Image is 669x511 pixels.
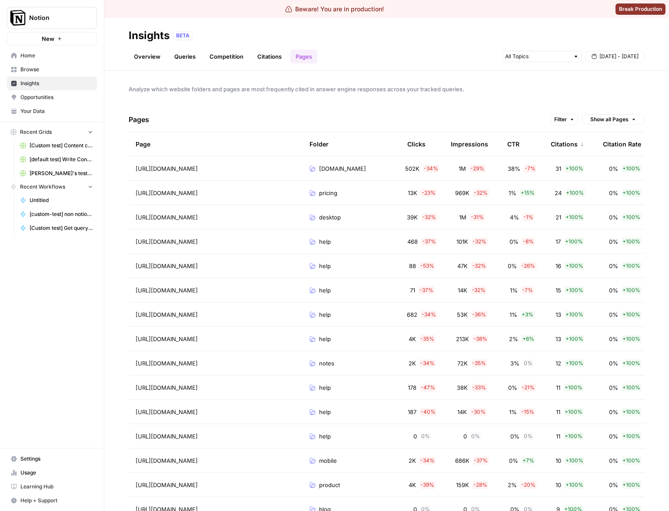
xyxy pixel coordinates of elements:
span: + 100 % [622,481,642,489]
span: 14K [458,408,467,416]
a: [Custom test] Content creation flow [16,139,97,153]
span: 0% [609,335,619,343]
span: + 100 % [622,213,642,221]
div: BETA [173,31,193,40]
span: - 32 % [422,213,437,221]
div: Impressions [451,132,488,156]
span: Notion [29,13,82,22]
span: help [319,286,331,295]
span: [URL][DOMAIN_NAME] [136,189,198,197]
span: 0% [609,262,619,270]
span: help [319,408,331,416]
span: 0% [508,262,517,270]
span: [URL][DOMAIN_NAME] [136,383,198,392]
span: 969K [456,189,470,197]
span: - 1 % [523,213,534,221]
span: Break Production [619,5,662,13]
span: 213K [456,335,469,343]
span: + 15 % [520,189,536,197]
span: [URL][DOMAIN_NAME] [136,481,198,489]
span: help [319,383,331,392]
span: help [319,262,331,270]
span: Analyze which website folders and pages are most frequently cited in answer engine responses acro... [129,85,645,93]
span: notes [319,359,334,368]
span: 15 [556,286,561,295]
span: - 37 % [473,457,489,465]
span: 502K [405,164,419,173]
span: - 26 % [521,262,536,270]
span: - 33 % [472,384,487,392]
span: - 40 % [420,408,436,416]
img: Notion Logo [10,10,26,26]
span: + 100 % [565,335,584,343]
span: [URL][DOMAIN_NAME] [136,310,198,319]
span: 187 [408,408,416,416]
span: - 38 % [473,335,488,343]
span: 4K [409,335,416,343]
span: [Custom test] Content creation flow [30,142,93,149]
span: help [319,237,331,246]
span: 0% [609,237,619,246]
span: 0% [609,189,619,197]
span: [custom-test] non notion page research [30,210,93,218]
a: [Custom test] Get query fanout from topic [16,221,97,235]
span: 24 [555,189,562,197]
span: 38K [457,383,468,392]
span: 0% [509,237,519,246]
span: 0 [463,432,467,441]
span: + 100 % [565,359,584,367]
span: 178 [408,383,417,392]
span: 0% [609,164,619,173]
a: Pages [290,50,317,63]
span: + 3 % [521,311,535,319]
span: 2K [409,456,416,465]
span: 2K [409,359,416,368]
a: Home [7,49,97,63]
span: New [42,34,54,43]
span: 13 [556,335,561,343]
a: Usage [7,466,97,480]
span: help [319,335,331,343]
span: 12 [556,359,561,368]
span: 11 [556,383,561,392]
span: 4K [409,481,416,489]
span: + 100 % [564,408,584,416]
span: 17 [556,237,561,246]
span: Recent Grids [20,128,52,136]
span: Show all Pages [590,116,629,123]
span: + 100 % [622,165,642,173]
span: + 100 % [565,457,584,465]
span: - 29 % [470,165,486,173]
span: Insights [20,80,93,87]
span: - 34 % [419,359,436,367]
div: CTR [507,132,519,156]
span: - 36 % [472,311,487,319]
a: Settings [7,452,97,466]
span: 0% [609,456,619,465]
span: + 100 % [565,213,584,221]
input: All Topics [505,52,569,61]
span: [URL][DOMAIN_NAME] [136,432,198,441]
span: 468 [407,237,418,246]
span: 1% [509,189,516,197]
span: 0% [511,432,520,441]
span: - 15 % [520,408,535,416]
span: 0 % [523,432,534,440]
span: 3% [511,359,520,368]
span: 1% [510,286,518,295]
span: - 28 % [473,481,488,489]
span: - 30 % [471,408,487,416]
span: 0% [609,481,619,489]
span: Opportunities [20,93,93,101]
span: desktop [319,213,341,222]
span: 16 [556,262,561,270]
span: Learning Hub [20,483,93,491]
span: 0% [609,383,619,392]
span: 38% [508,164,520,173]
span: - 53 % [419,262,435,270]
span: - 34 % [419,457,436,465]
span: 53K [457,310,468,319]
span: product [319,481,340,489]
span: - 37 % [419,286,434,294]
span: + 100 % [622,286,642,294]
